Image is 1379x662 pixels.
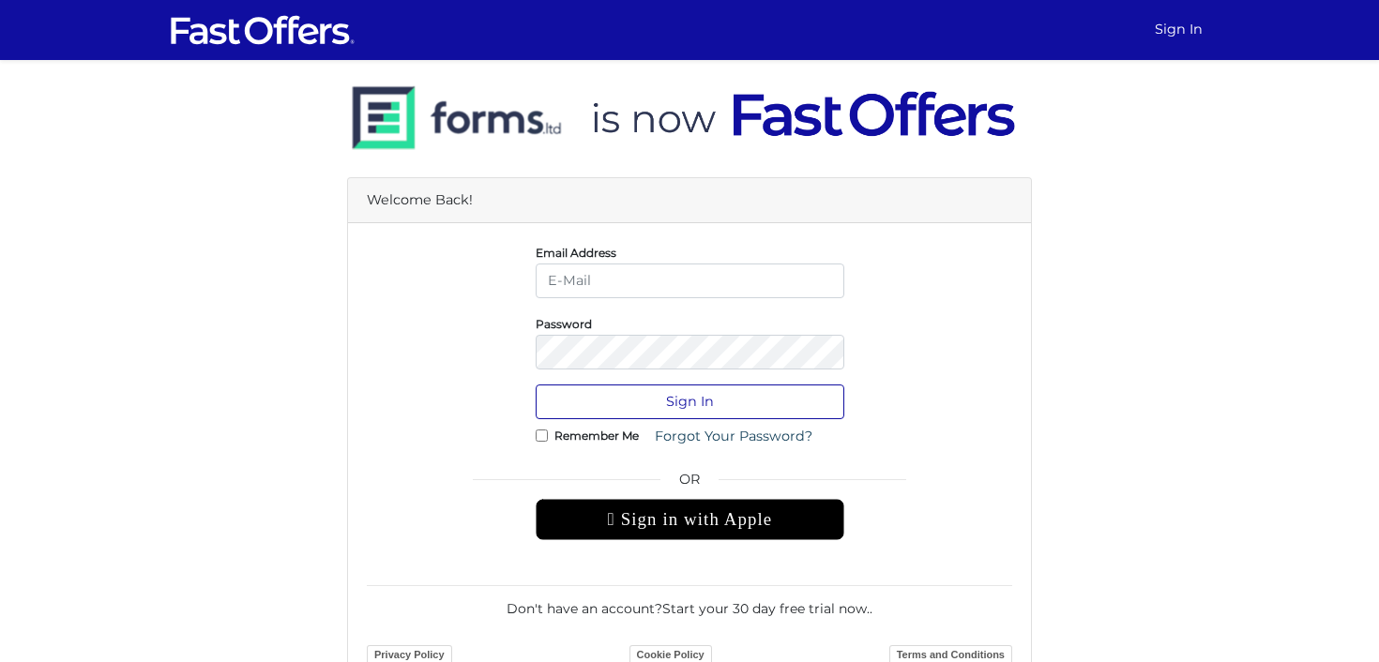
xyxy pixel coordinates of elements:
span: OR [536,469,844,499]
button: Sign In [536,384,844,419]
input: E-Mail [536,263,844,298]
a: Sign In [1147,11,1210,48]
label: Remember Me [554,433,639,438]
div: Welcome Back! [348,178,1031,223]
a: Forgot Your Password? [643,419,825,454]
label: Password [536,322,592,326]
a: Start your 30 day free trial now. [662,600,870,617]
label: Email Address [536,250,616,255]
div: Sign in with Apple [536,499,844,540]
div: Don't have an account? . [367,585,1012,619]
